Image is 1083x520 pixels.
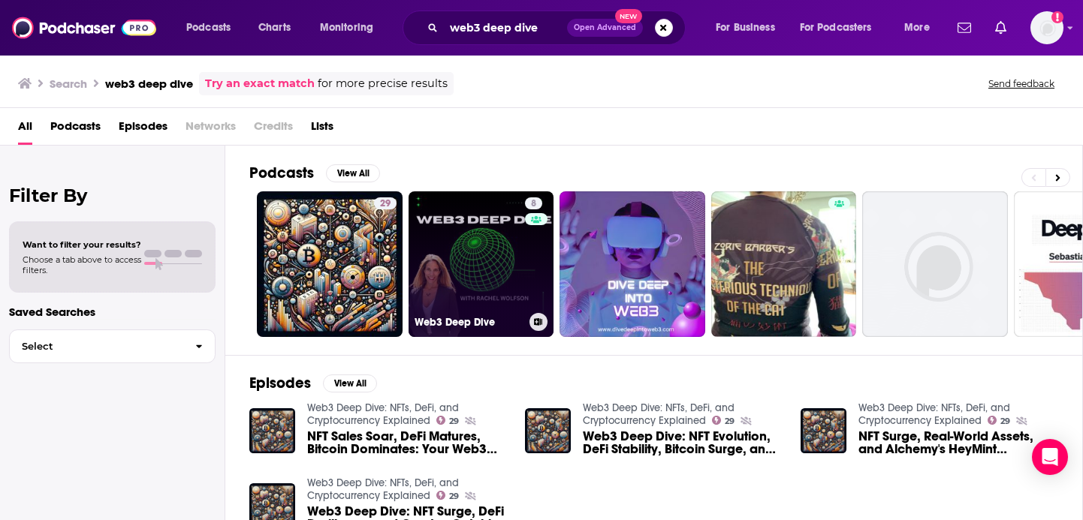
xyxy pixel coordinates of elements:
button: open menu [790,16,894,40]
p: Saved Searches [9,305,216,319]
input: Search podcasts, credits, & more... [444,16,567,40]
a: 29 [436,491,460,500]
a: 29 [988,416,1011,425]
h3: Search [50,77,87,91]
a: EpisodesView All [249,374,377,392]
h2: Filter By [9,185,216,206]
img: User Profile [1030,11,1063,44]
button: Show profile menu [1030,11,1063,44]
span: Choose a tab above to access filters. [23,254,141,275]
a: 29 [374,197,397,209]
h3: Web3 Deep Dive [415,316,523,329]
a: Web3 Deep Dive: NFTs, DeFi, and Cryptocurrency Explained [307,401,459,427]
a: 29 [436,416,460,425]
button: open menu [705,16,794,40]
h2: Podcasts [249,164,314,182]
button: open menu [894,16,949,40]
span: Want to filter your results? [23,239,141,250]
a: NFT Sales Soar, DeFi Matures, Bitcoin Dominates: Your Web3 Deep Dive [307,430,507,455]
span: For Podcasters [800,17,872,38]
a: Show notifications dropdown [989,15,1012,41]
a: Web3 Deep Dive: NFTs, DeFi, and Cryptocurrency Explained [307,476,459,502]
button: Open AdvancedNew [567,19,643,37]
h2: Episodes [249,374,311,392]
img: Web3 Deep Dive: NFT Evolution, DeFi Stability, Bitcoin Surge, and ETHMilan Returns [525,408,571,454]
span: Charts [258,17,291,38]
a: Web3 Deep Dive: NFT Evolution, DeFi Stability, Bitcoin Surge, and ETHMilan Returns [583,430,783,455]
button: View All [323,374,377,392]
button: open menu [309,16,393,40]
a: Web3 Deep Dive: NFTs, DeFi, and Cryptocurrency Explained [583,401,735,427]
span: 29 [449,418,459,425]
div: Open Intercom Messenger [1032,439,1068,475]
span: New [615,9,642,23]
button: Send feedback [984,77,1059,90]
a: Charts [249,16,300,40]
span: 29 [380,197,391,212]
a: 29 [712,416,735,425]
button: Select [9,329,216,363]
div: Search podcasts, credits, & more... [417,11,700,45]
span: for more precise results [318,75,448,92]
a: 8 [525,197,542,209]
a: 29 [257,191,403,337]
h3: web3 deep dive [105,77,193,91]
a: Show notifications dropdown [952,15,977,41]
a: Podcasts [50,114,101,145]
span: 29 [725,418,735,425]
a: Lists [311,114,333,145]
button: open menu [176,16,250,40]
span: 29 [1000,418,1010,425]
span: Monitoring [320,17,373,38]
span: Open Advanced [574,24,636,32]
svg: Add a profile image [1051,11,1063,23]
a: Web3 Deep Dive: NFTs, DeFi, and Cryptocurrency Explained [858,401,1010,427]
a: All [18,114,32,145]
button: View All [326,164,380,182]
span: 29 [449,493,459,500]
span: Select [10,341,183,351]
a: 8Web3 Deep Dive [409,191,554,337]
span: 8 [531,197,536,212]
span: Credits [254,114,293,145]
span: More [904,17,930,38]
img: NFT Sales Soar, DeFi Matures, Bitcoin Dominates: Your Web3 Deep Dive [249,408,295,454]
a: PodcastsView All [249,164,380,182]
span: For Business [716,17,775,38]
span: Logged in as CommsPodchaser [1030,11,1063,44]
img: NFT Surge, Real-World Assets, and Alchemy's HeyMint Acquisition: Your Web3 Deep Dive [801,408,846,454]
span: Networks [186,114,236,145]
img: Podchaser - Follow, Share and Rate Podcasts [12,14,156,42]
a: NFT Surge, Real-World Assets, and Alchemy's HeyMint Acquisition: Your Web3 Deep Dive [858,430,1058,455]
a: Episodes [119,114,167,145]
a: Try an exact match [205,75,315,92]
span: Podcasts [186,17,231,38]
